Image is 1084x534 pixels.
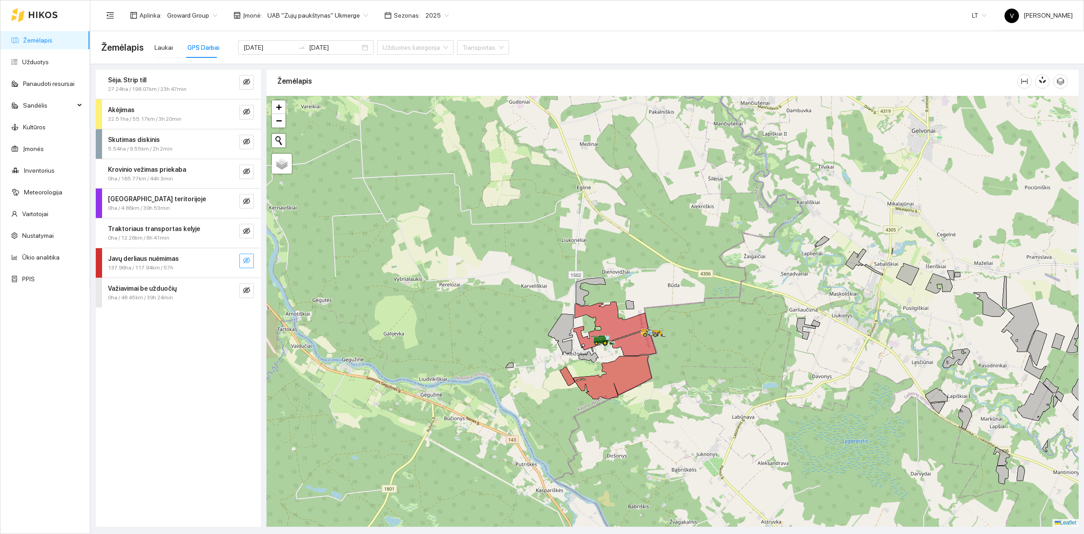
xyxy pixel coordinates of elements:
div: Javų derliaus nuėmimas137.96ha / 117.94km / 57heye-invisible [96,248,261,278]
span: 5.54ha / 9.55km / 2h 2min [108,145,173,153]
div: Sėja. Strip till27.24ha / 198.07km / 23h 47mineye-invisible [96,70,261,99]
a: Zoom in [272,100,285,114]
button: column-width [1017,74,1032,89]
span: 0ha / 12.26km / 6h 41min [108,234,169,242]
div: Akėjimas22.51ha / 55.17km / 3h 20mineye-invisible [96,99,261,129]
strong: Traktoriaus transportas kelyje [108,225,200,232]
a: Zoom out [272,114,285,128]
div: Žemėlapis [277,68,1017,94]
span: UAB "Zujų paukštynas" Ukmerge [267,9,368,22]
button: eye-invisible [239,75,254,90]
span: eye-invisible [243,138,250,146]
span: eye-invisible [243,257,250,265]
span: + [276,101,282,113]
button: eye-invisible [239,254,254,268]
a: Inventorius [24,167,55,174]
span: shop [234,12,241,19]
strong: Akėjimas [108,106,135,113]
span: 0ha / 48.45km / 39h 24min [108,293,173,302]
div: GPS Darbai [187,43,220,52]
span: − [276,115,282,126]
button: eye-invisible [239,135,254,149]
strong: Javų derliaus nuėmimas [108,255,179,262]
span: Groward Group [167,9,217,22]
input: Pabaigos data [309,43,360,52]
button: eye-invisible [239,224,254,238]
span: eye-invisible [243,78,250,87]
div: Krovinio vežimas priekaba0ha / 165.77km / 44h 3mineye-invisible [96,159,261,189]
button: eye-invisible [239,194,254,208]
span: 137.96ha / 117.94km / 57h [108,264,173,272]
a: PPIS [22,275,35,283]
a: Užduotys [22,58,49,66]
div: Laukai [154,43,173,52]
span: 2025 [425,9,449,22]
div: Važiavimai be užduočių0ha / 48.45km / 39h 24mineye-invisible [96,278,261,307]
a: Layers [272,154,292,174]
span: column-width [1018,78,1031,85]
span: Sandėlis [23,96,75,114]
span: menu-fold [106,11,114,19]
span: Aplinka : [140,10,162,20]
strong: Skutimas diskinis [108,136,160,143]
a: Kultūros [23,123,46,131]
span: Sezonas : [394,10,420,20]
div: [GEOGRAPHIC_DATA] teritorijoje0ha / 4.86km / 39h 53mineye-invisible [96,189,261,218]
input: Pradžios data [243,43,294,52]
span: 0ha / 4.86km / 39h 53min [108,204,170,213]
a: Ūkio analitika [22,254,60,261]
button: eye-invisible [239,165,254,179]
a: Įmonės [23,145,44,152]
a: Žemėlapis [23,37,52,44]
span: [PERSON_NAME] [1005,12,1073,19]
button: eye-invisible [239,284,254,298]
span: eye-invisible [243,168,250,176]
a: Vartotojai [22,210,48,217]
span: eye-invisible [243,198,250,206]
button: eye-invisible [239,105,254,119]
div: Traktoriaus transportas kelyje0ha / 12.26km / 6h 41mineye-invisible [96,218,261,248]
strong: Krovinio vežimas priekaba [108,166,186,173]
span: 0ha / 165.77km / 44h 3min [108,175,173,183]
button: Initiate a new search [272,134,285,147]
span: swap-right [298,44,305,51]
span: eye-invisible [243,287,250,295]
div: Skutimas diskinis5.54ha / 9.55km / 2h 2mineye-invisible [96,129,261,159]
button: menu-fold [101,6,119,24]
span: 27.24ha / 198.07km / 23h 47min [108,85,187,94]
strong: [GEOGRAPHIC_DATA] teritorijoje [108,195,206,203]
span: to [298,44,305,51]
span: layout [130,12,137,19]
span: V [1010,9,1014,23]
strong: Važiavimai be užduočių [108,285,177,292]
span: Žemėlapis [101,40,144,55]
a: Nustatymai [22,232,54,239]
span: LT [972,9,986,22]
span: calendar [384,12,392,19]
a: Meteorologija [24,189,62,196]
span: 22.51ha / 55.17km / 3h 20min [108,115,182,123]
a: Panaudoti resursai [23,80,75,87]
span: eye-invisible [243,108,250,117]
a: Leaflet [1055,520,1076,526]
span: eye-invisible [243,227,250,236]
strong: Sėja. Strip till [108,76,146,84]
span: Įmonė : [243,10,262,20]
